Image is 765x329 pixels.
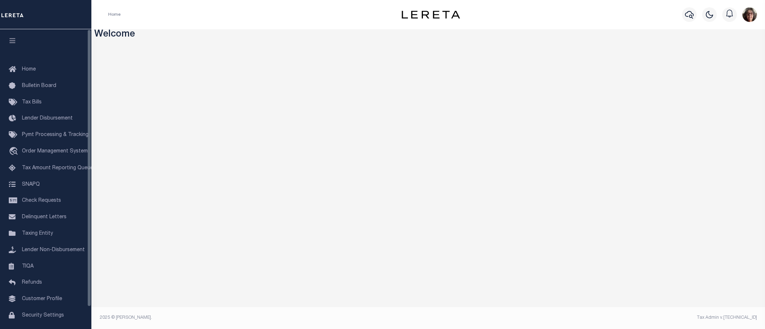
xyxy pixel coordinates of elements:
[22,149,88,154] span: Order Management System
[22,83,56,88] span: Bulletin Board
[22,182,40,187] span: SNAPQ
[22,100,42,105] span: Tax Bills
[22,247,85,253] span: Lender Non-Disbursement
[108,11,121,18] li: Home
[22,264,34,269] span: TIQA
[22,132,88,137] span: Pymt Processing & Tracking
[22,116,73,121] span: Lender Disbursement
[434,314,757,321] div: Tax Admin v.[TECHNICAL_ID]
[94,29,762,41] h3: Welcome
[22,166,93,171] span: Tax Amount Reporting Queue
[22,296,62,302] span: Customer Profile
[22,280,42,285] span: Refunds
[22,313,64,318] span: Security Settings
[22,67,36,72] span: Home
[22,215,67,220] span: Delinquent Letters
[94,314,428,321] div: 2025 © [PERSON_NAME].
[22,198,61,203] span: Check Requests
[402,11,460,19] img: logo-dark.svg
[22,231,53,236] span: Taxing Entity
[9,147,20,156] i: travel_explore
